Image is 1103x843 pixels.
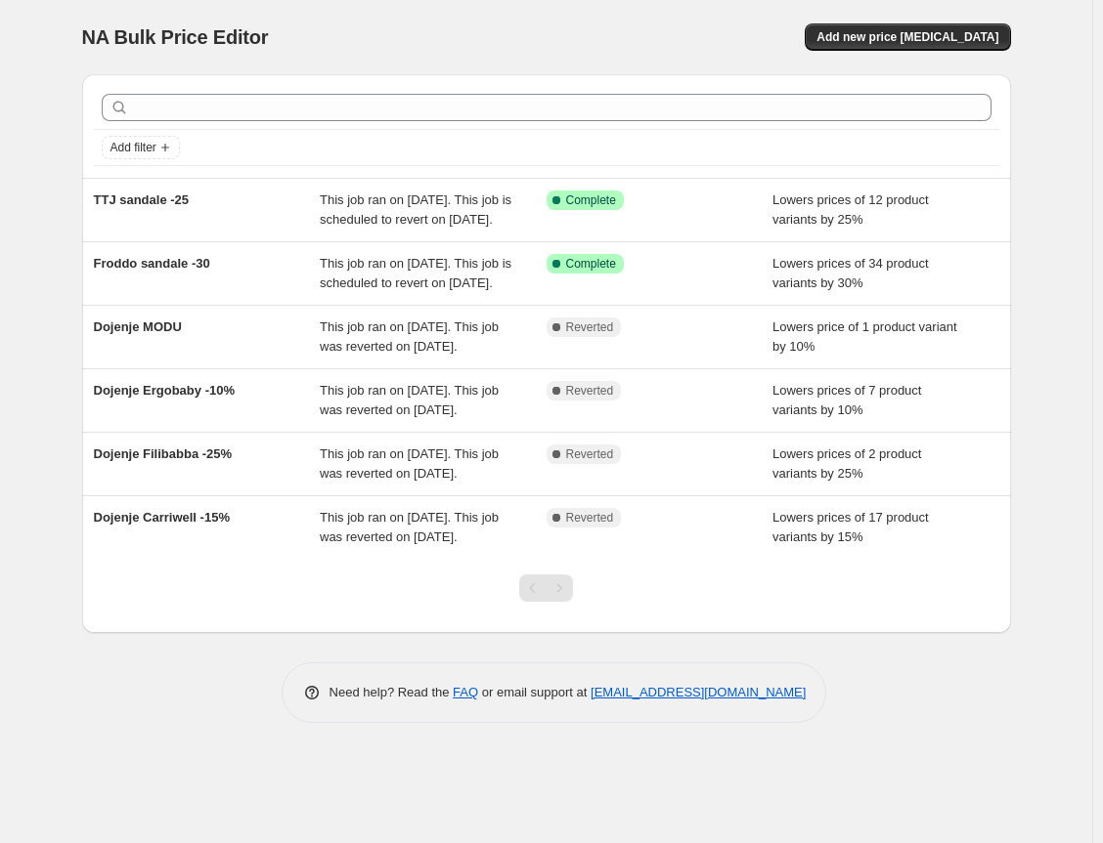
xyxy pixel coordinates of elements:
span: Complete [566,256,616,272]
span: This job ran on [DATE]. This job was reverted on [DATE]. [320,319,499,354]
span: Dojenje Ergobaby -10% [94,383,235,398]
span: Lowers prices of 17 product variants by 15% [772,510,929,544]
nav: Pagination [519,574,573,602]
span: Reverted [566,319,614,335]
a: [EMAIL_ADDRESS][DOMAIN_NAME] [591,685,806,699]
span: This job ran on [DATE]. This job was reverted on [DATE]. [320,383,499,417]
button: Add filter [102,136,180,159]
span: Lowers prices of 12 product variants by 25% [772,192,929,227]
span: TTJ sandale -25 [94,192,190,207]
span: Lowers prices of 34 product variants by 30% [772,256,929,290]
span: This job ran on [DATE]. This job is scheduled to revert on [DATE]. [320,256,511,290]
span: or email support at [478,685,591,699]
span: Dojenje Filibabba -25% [94,446,233,461]
span: NA Bulk Price Editor [82,26,269,48]
span: Lowers price of 1 product variant by 10% [772,319,957,354]
span: Reverted [566,383,614,399]
span: Reverted [566,510,614,526]
span: This job ran on [DATE]. This job was reverted on [DATE]. [320,446,499,481]
span: Dojenje MODU [94,319,182,334]
span: Lowers prices of 2 product variants by 25% [772,446,921,481]
span: Lowers prices of 7 product variants by 10% [772,383,921,417]
span: Need help? Read the [330,685,454,699]
span: This job ran on [DATE]. This job is scheduled to revert on [DATE]. [320,192,511,227]
span: Add filter [110,140,156,155]
span: Reverted [566,446,614,462]
span: Complete [566,192,616,208]
button: Add new price [MEDICAL_DATA] [805,23,1010,51]
span: Dojenje Carriwell -15% [94,510,230,525]
span: Add new price [MEDICAL_DATA] [816,29,998,45]
span: This job ran on [DATE]. This job was reverted on [DATE]. [320,510,499,544]
span: Froddo sandale -30 [94,256,210,271]
a: FAQ [453,685,478,699]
